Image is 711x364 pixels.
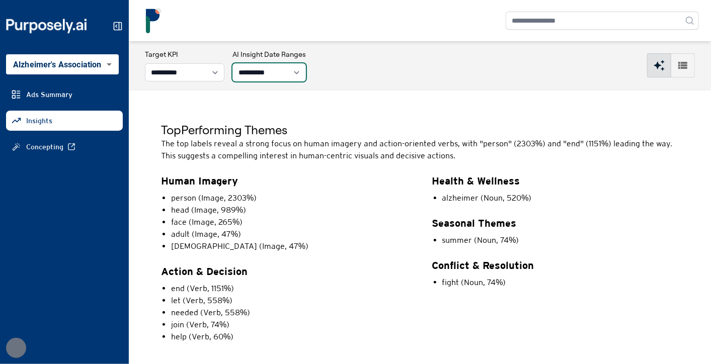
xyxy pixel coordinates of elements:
strong: Conflict & Resolution [432,259,534,271]
h3: Target KPI [145,49,224,59]
h5: Top Performing Themes [161,122,679,138]
li: face (Image, 265%) [171,216,408,228]
span: Insights [26,116,52,126]
a: Insights [6,111,123,131]
strong: Human Imagery [161,175,238,187]
span: Concepting [26,142,63,152]
li: summer (Noun, 74%) [442,234,679,246]
li: adult (Image, 47%) [171,228,408,240]
a: Concepting [6,137,123,157]
strong: Health & Wellness [432,175,520,187]
div: Alzheimer's Association [6,54,119,74]
li: end (Verb, 1151%) [171,283,408,295]
img: logo [141,8,166,33]
li: needed (Verb, 558%) [171,307,408,319]
h3: AI Insight Date Ranges [232,49,306,59]
li: head (Image, 989%) [171,204,408,216]
li: help (Verb, 60%) [171,331,408,343]
li: join (Verb, 74%) [171,319,408,331]
li: [DEMOGRAPHIC_DATA] (Image, 47%) [171,240,408,252]
li: alzheimer (Noun, 520%) [442,192,679,204]
strong: Seasonal Themes [432,217,517,229]
li: fight (Noun, 74%) [442,277,679,289]
li: let (Verb, 558%) [171,295,408,307]
strong: Action & Decision [161,265,248,277]
a: Ads Summary [6,84,123,105]
span: Ads Summary [26,89,72,100]
p: The top labels reveal a strong focus on human imagery and action-oriented verbs, with "person" (2... [161,138,679,162]
li: person (Image, 2303%) [171,192,408,204]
